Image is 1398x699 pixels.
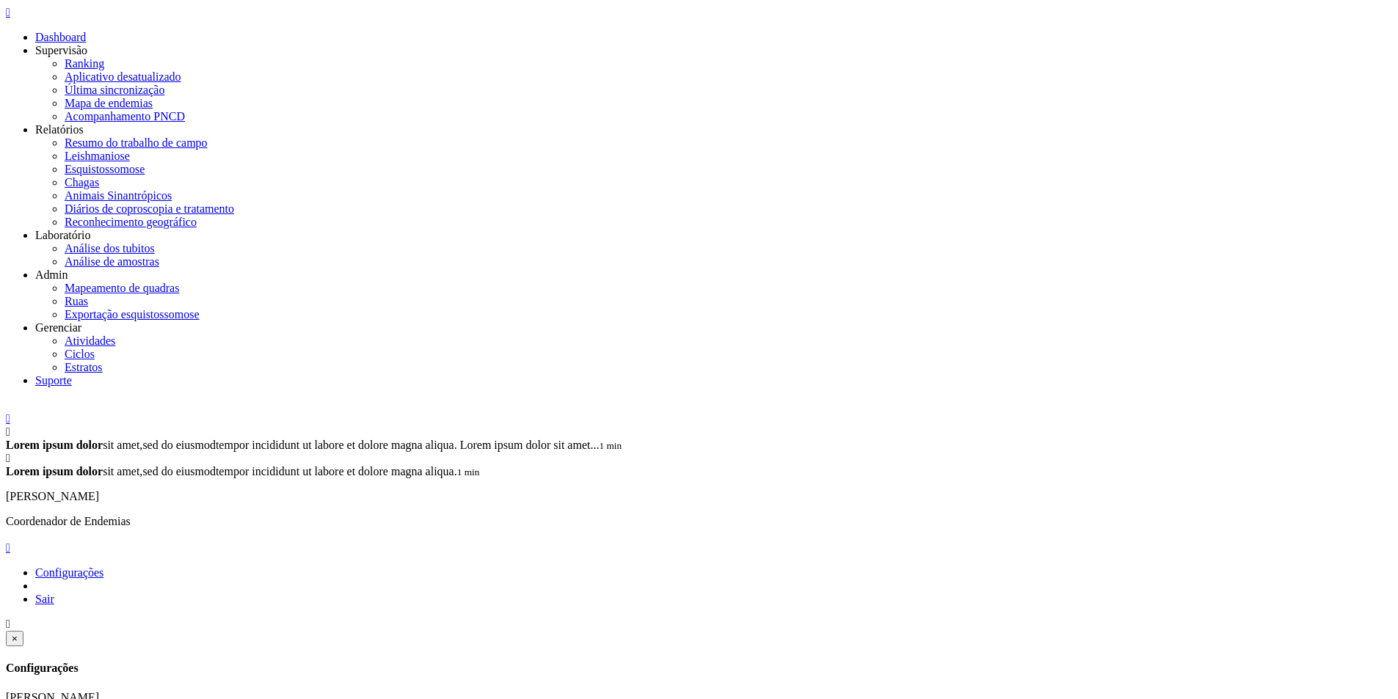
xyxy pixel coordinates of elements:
div: sit amet, tempor incididunt ut labore et dolore magna aliqua. Lorem ipsum dolor sit amet... [6,439,1392,452]
a: sed do eiusmod [142,439,216,451]
a: Ranking [65,57,104,70]
a: Suporte [35,374,72,387]
h4: Configurações [6,662,1392,675]
a: Chagas [65,176,99,189]
a: Admin [35,268,68,281]
a: Relatórios [35,123,84,136]
i:  [6,618,10,630]
i:  [6,425,10,438]
i:  [6,412,10,425]
a: Esquistossomose [65,163,145,175]
a: Resumo do trabalho de campo [65,136,208,149]
span: Coordenador de Endemias [6,515,131,527]
a: Análise dos tubitos [65,242,155,255]
a: Acompanhamento PNCD [65,110,185,122]
a: Aplicativo desatualizado [65,70,181,83]
small: 1 min [599,440,622,451]
a: Gerenciar [35,321,81,334]
a: Supervisão [35,44,87,56]
button: Close [6,631,23,646]
a: Exportação esquistossomose [65,308,200,321]
p: [PERSON_NAME] [6,490,1392,503]
a: Mapeamento de quadras [65,282,179,294]
a: Sair [35,593,54,605]
a: Ciclos [65,348,95,360]
a:  [6,541,10,554]
a: Laboratório [35,229,91,241]
a: Reconhecimento geográfico [65,216,197,228]
span: × [12,633,18,644]
a: Animais Sinantrópicos [65,189,172,202]
a: Diários de coproscopia e tratamento [65,202,234,215]
a: Atividades [65,334,115,347]
div: sit amet, tempor incididunt ut labore et dolore magna aliqua. [6,465,1392,478]
a: Leishmaniose [65,150,130,162]
i:  [6,6,10,18]
a: Ruas [65,295,88,307]
strong: Lorem ipsum dolor [6,465,103,477]
a:  [6,6,1392,19]
a: sed do eiusmod [142,465,216,477]
a: Análise de amostras [65,255,159,268]
i:  [6,452,10,464]
a: Dashboard [35,31,86,43]
a: Configurações [35,566,103,579]
a: Estratos [65,361,103,373]
strong: Lorem ipsum dolor [6,439,103,451]
a: Mapa de endemias [65,97,153,109]
small: 1 min [457,466,480,477]
a: Última sincronização [65,84,164,96]
a:  [6,412,1392,425]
